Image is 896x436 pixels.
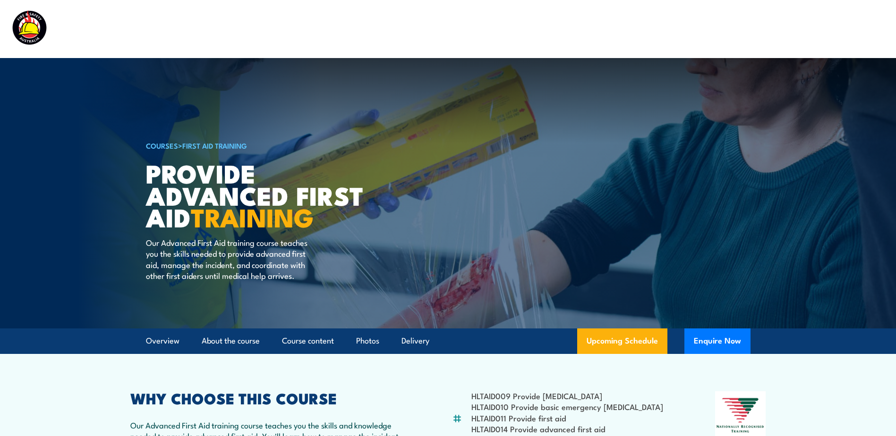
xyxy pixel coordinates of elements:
[146,140,379,151] h6: >
[684,328,751,354] button: Enquire Now
[706,17,727,42] a: News
[282,328,334,353] a: Course content
[383,17,413,42] a: Courses
[356,328,379,353] a: Photos
[471,401,663,412] li: HLTAID010 Provide basic emergency [MEDICAL_DATA]
[471,390,663,401] li: HLTAID009 Provide [MEDICAL_DATA]
[401,328,429,353] a: Delivery
[146,237,318,281] p: Our Advanced First Aid training course teaches you the skills needed to provide advanced first ai...
[130,391,406,404] h2: WHY CHOOSE THIS COURSE
[146,328,179,353] a: Overview
[146,140,178,151] a: COURSES
[822,17,852,42] a: Contact
[577,328,667,354] a: Upcoming Schedule
[650,17,685,42] a: About Us
[471,412,663,423] li: HLTAID011 Provide first aid
[471,423,663,434] li: HLTAID014 Provide advanced first aid
[202,328,260,353] a: About the course
[182,140,247,151] a: First Aid Training
[146,162,379,228] h1: Provide Advanced First Aid
[434,17,496,42] a: Course Calendar
[191,197,314,236] strong: TRAINING
[517,17,630,42] a: Emergency Response Services
[748,17,801,42] a: Learner Portal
